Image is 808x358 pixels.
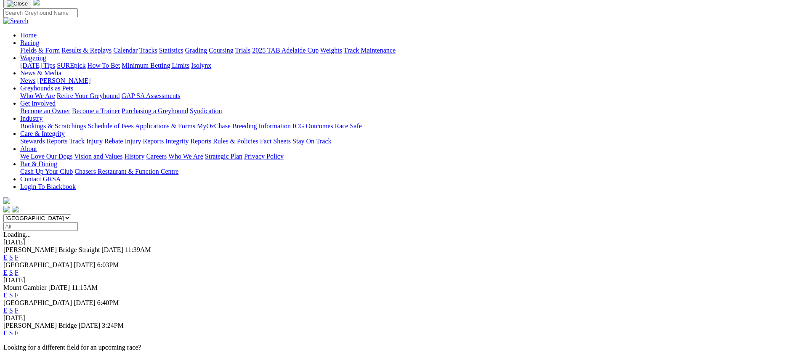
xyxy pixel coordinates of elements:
[20,100,56,107] a: Get Involved
[113,47,138,54] a: Calendar
[15,269,19,276] a: F
[3,254,8,261] a: E
[20,115,43,122] a: Industry
[3,299,72,306] span: [GEOGRAPHIC_DATA]
[122,62,189,69] a: Minimum Betting Limits
[74,153,122,160] a: Vision and Values
[191,62,211,69] a: Isolynx
[3,269,8,276] a: E
[20,122,86,130] a: Bookings & Scratchings
[213,138,258,145] a: Rules & Policies
[139,47,157,54] a: Tracks
[146,153,167,160] a: Careers
[79,322,101,329] span: [DATE]
[15,254,19,261] a: F
[20,183,76,190] a: Login To Blackbook
[72,107,120,114] a: Become a Trainer
[205,153,242,160] a: Strategic Plan
[20,92,55,99] a: Who We Are
[20,153,72,160] a: We Love Our Dogs
[20,168,805,175] div: Bar & Dining
[9,254,13,261] a: S
[3,17,29,25] img: Search
[244,153,284,160] a: Privacy Policy
[20,145,37,152] a: About
[320,47,342,54] a: Weights
[20,54,46,61] a: Wagering
[20,77,805,85] div: News & Media
[185,47,207,54] a: Grading
[3,344,805,351] p: Looking for a different field for an upcoming race?
[122,107,188,114] a: Purchasing a Greyhound
[190,107,222,114] a: Syndication
[292,122,333,130] a: ICG Outcomes
[9,329,13,337] a: S
[20,138,67,145] a: Stewards Reports
[197,122,231,130] a: MyOzChase
[209,47,234,54] a: Coursing
[20,39,39,46] a: Racing
[3,276,805,284] div: [DATE]
[3,261,72,268] span: [GEOGRAPHIC_DATA]
[9,307,13,314] a: S
[3,307,8,314] a: E
[57,62,85,69] a: SUREpick
[61,47,112,54] a: Results & Replays
[124,153,144,160] a: History
[159,47,183,54] a: Statistics
[20,85,73,92] a: Greyhounds as Pets
[37,77,90,84] a: [PERSON_NAME]
[232,122,291,130] a: Breeding Information
[20,168,73,175] a: Cash Up Your Club
[20,175,61,183] a: Contact GRSA
[122,92,181,99] a: GAP SA Assessments
[20,122,805,130] div: Industry
[88,62,120,69] a: How To Bet
[3,246,100,253] span: [PERSON_NAME] Bridge Straight
[260,138,291,145] a: Fact Sheets
[235,47,250,54] a: Trials
[3,284,47,291] span: Mount Gambier
[344,47,396,54] a: Track Maintenance
[3,197,10,204] img: logo-grsa-white.png
[20,32,37,39] a: Home
[20,62,55,69] a: [DATE] Tips
[20,130,65,137] a: Care & Integrity
[20,69,61,77] a: News & Media
[15,307,19,314] a: F
[3,239,805,246] div: [DATE]
[292,138,331,145] a: Stay On Track
[125,246,151,253] span: 11:39AM
[15,292,19,299] a: F
[3,314,805,322] div: [DATE]
[135,122,195,130] a: Applications & Forms
[3,8,78,17] input: Search
[57,92,120,99] a: Retire Your Greyhound
[97,261,119,268] span: 6:03PM
[3,231,31,238] span: Loading...
[20,47,805,54] div: Racing
[74,168,178,175] a: Chasers Restaurant & Function Centre
[165,138,211,145] a: Integrity Reports
[74,299,96,306] span: [DATE]
[20,160,57,167] a: Bar & Dining
[20,107,70,114] a: Become an Owner
[12,206,19,212] img: twitter.svg
[20,138,805,145] div: Care & Integrity
[252,47,319,54] a: 2025 TAB Adelaide Cup
[335,122,361,130] a: Race Safe
[69,138,123,145] a: Track Injury Rebate
[7,0,28,7] img: Close
[20,47,60,54] a: Fields & Form
[3,206,10,212] img: facebook.svg
[168,153,203,160] a: Who We Are
[74,261,96,268] span: [DATE]
[3,222,78,231] input: Select date
[20,77,35,84] a: News
[125,138,164,145] a: Injury Reports
[48,284,70,291] span: [DATE]
[15,329,19,337] a: F
[20,107,805,115] div: Get Involved
[20,92,805,100] div: Greyhounds as Pets
[88,122,133,130] a: Schedule of Fees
